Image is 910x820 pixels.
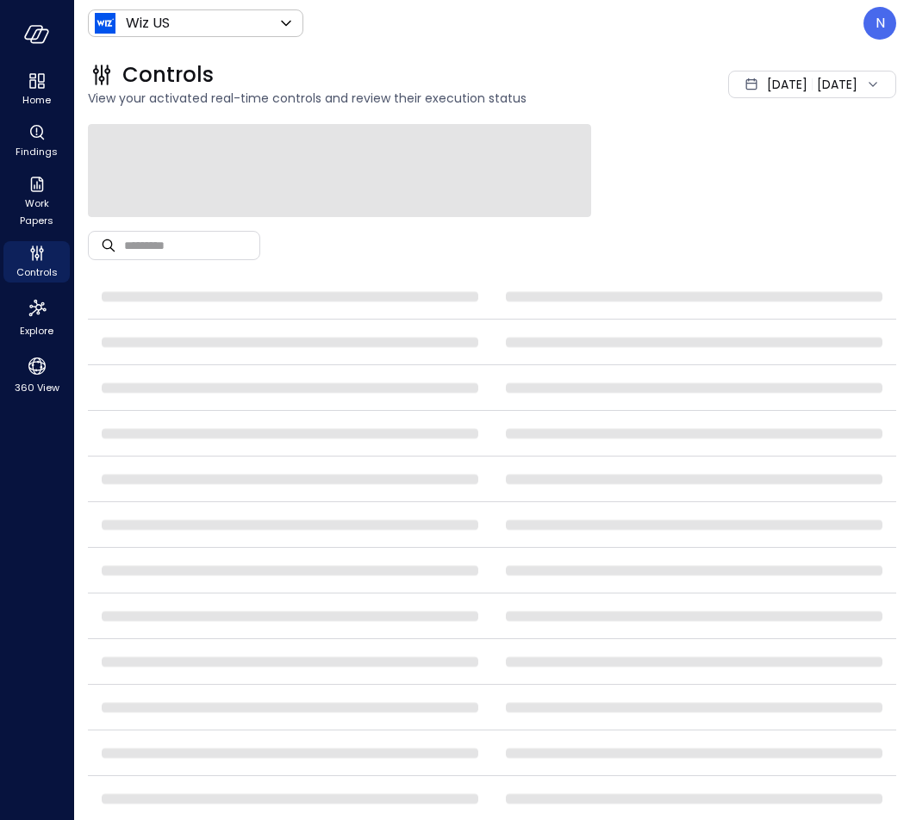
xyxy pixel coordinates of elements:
span: [DATE] [767,75,807,94]
p: N [876,13,885,34]
span: Explore [20,322,53,339]
div: 360 View [3,351,70,398]
div: Explore [3,293,70,341]
span: View your activated real-time controls and review their execution status [88,89,620,108]
span: Findings [16,143,58,160]
div: Work Papers [3,172,70,231]
div: Findings [3,121,70,162]
span: 360 View [15,379,59,396]
div: Home [3,69,70,110]
span: Home [22,91,51,109]
div: Controls [3,241,70,283]
div: Noy Vadai [863,7,896,40]
span: Work Papers [10,195,63,229]
span: Controls [122,61,214,89]
span: Controls [16,264,58,281]
img: Icon [95,13,115,34]
p: Wiz US [126,13,170,34]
